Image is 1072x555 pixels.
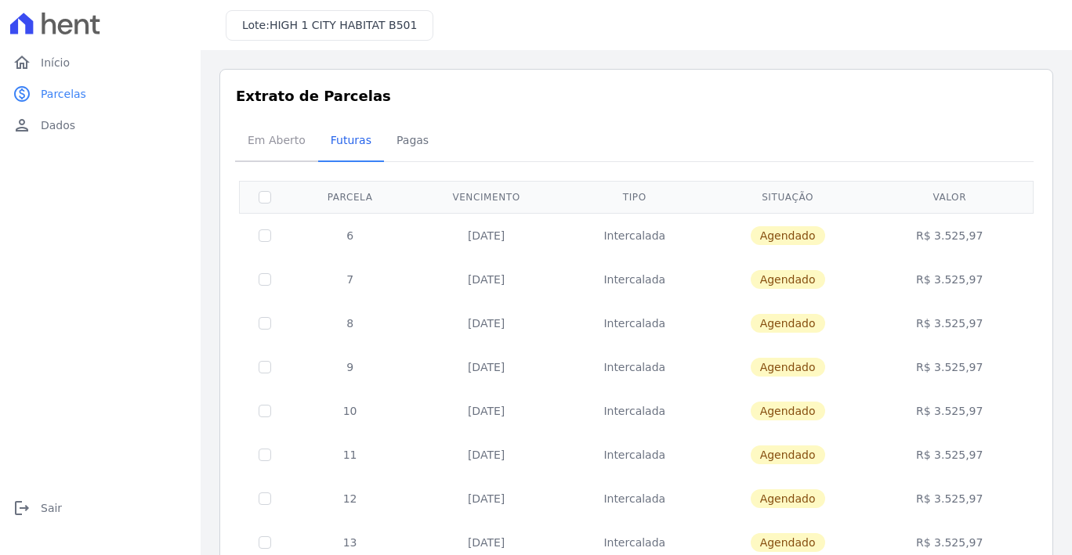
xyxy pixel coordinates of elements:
a: Em Aberto [235,121,318,162]
td: 9 [290,345,410,389]
span: Pagas [387,124,438,156]
i: home [13,53,31,72]
td: R$ 3.525,97 [869,258,1030,301]
td: R$ 3.525,97 [869,433,1030,477]
th: Tipo [563,181,707,213]
a: Futuras [318,121,384,162]
a: paidParcelas [6,78,194,110]
span: Agendado [751,445,825,464]
th: Parcela [290,181,410,213]
td: 6 [290,213,410,258]
td: 12 [290,477,410,521]
span: Agendado [751,314,825,333]
h3: Lote: [242,17,417,34]
td: Intercalada [563,258,707,301]
span: Dados [41,117,75,133]
span: Agendado [751,489,825,508]
span: Futuras [321,124,381,156]
span: Agendado [751,533,825,552]
span: Sair [41,500,62,516]
td: 10 [290,389,410,433]
td: Intercalada [563,433,707,477]
td: Intercalada [563,389,707,433]
span: Parcelas [41,86,86,102]
a: personDados [6,110,194,141]
th: Vencimento [410,181,563,213]
span: HIGH 1 CITY HABITAT B501 [270,19,417,31]
td: Intercalada [563,345,707,389]
td: Intercalada [563,477,707,521]
i: logout [13,499,31,517]
span: Agendado [751,402,825,420]
th: Situação [707,181,869,213]
td: R$ 3.525,97 [869,301,1030,345]
td: R$ 3.525,97 [869,213,1030,258]
td: [DATE] [410,213,563,258]
span: Em Aberto [238,124,315,156]
i: person [13,116,31,135]
a: Pagas [384,121,441,162]
td: [DATE] [410,301,563,345]
span: Agendado [751,358,825,377]
td: R$ 3.525,97 [869,477,1030,521]
i: paid [13,85,31,103]
td: R$ 3.525,97 [869,345,1030,389]
span: Agendado [751,226,825,245]
a: logoutSair [6,492,194,524]
td: R$ 3.525,97 [869,389,1030,433]
span: Início [41,55,70,70]
span: Agendado [751,270,825,289]
td: 11 [290,433,410,477]
td: [DATE] [410,258,563,301]
a: homeInício [6,47,194,78]
td: [DATE] [410,345,563,389]
h3: Extrato de Parcelas [236,85,1037,106]
td: [DATE] [410,433,563,477]
td: Intercalada [563,301,707,345]
td: 7 [290,258,410,301]
td: Intercalada [563,213,707,258]
td: [DATE] [410,477,563,521]
td: [DATE] [410,389,563,433]
th: Valor [869,181,1030,213]
td: 8 [290,301,410,345]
